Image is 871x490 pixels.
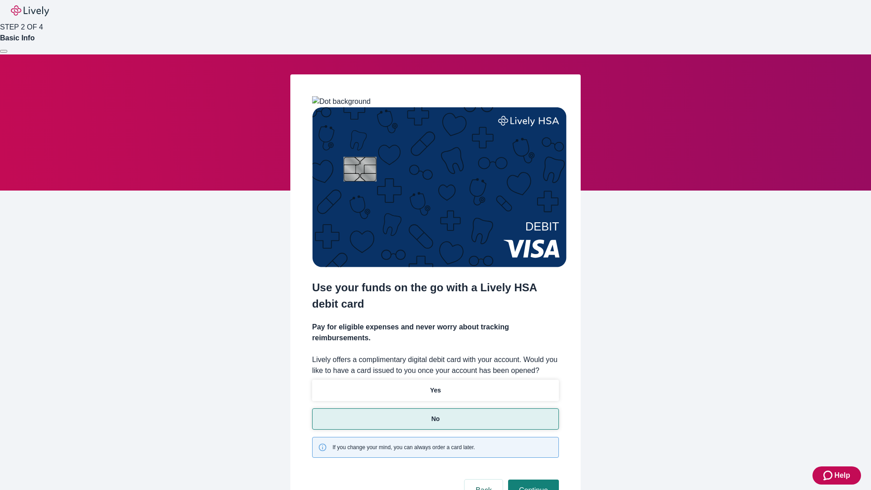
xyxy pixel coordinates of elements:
span: If you change your mind, you can always order a card later. [333,443,475,451]
h2: Use your funds on the go with a Lively HSA debit card [312,279,559,312]
h4: Pay for eligible expenses and never worry about tracking reimbursements. [312,322,559,343]
p: No [431,414,440,424]
button: No [312,408,559,430]
span: Help [834,470,850,481]
img: Debit card [312,107,567,267]
svg: Zendesk support icon [823,470,834,481]
img: Dot background [312,96,371,107]
button: Yes [312,380,559,401]
button: Zendesk support iconHelp [812,466,861,485]
p: Yes [430,386,441,395]
img: Lively [11,5,49,16]
label: Lively offers a complimentary digital debit card with your account. Would you like to have a card... [312,354,559,376]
